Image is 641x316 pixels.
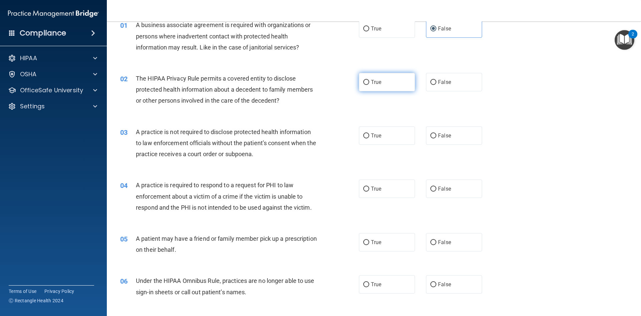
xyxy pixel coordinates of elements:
span: 01 [120,21,128,29]
span: 03 [120,128,128,136]
span: True [371,281,381,288]
span: True [371,79,381,85]
div: 2 [632,34,634,43]
span: 04 [120,182,128,190]
input: True [363,80,369,85]
input: False [430,282,436,287]
span: A practice is not required to disclose protected health information to law enforcement officials ... [136,128,316,157]
input: True [363,26,369,31]
h4: Compliance [20,28,66,38]
p: HIPAA [20,54,37,62]
p: Settings [20,102,45,110]
span: A patient may have a friend or family member pick up a prescription on their behalf. [136,235,317,253]
input: True [363,187,369,192]
a: Settings [8,102,97,110]
input: False [430,80,436,85]
span: Under the HIPAA Omnibus Rule, practices are no longer able to use sign-in sheets or call out pati... [136,277,314,295]
span: False [438,25,451,32]
span: False [438,132,451,139]
span: 05 [120,235,128,243]
input: False [430,240,436,245]
span: True [371,25,381,32]
a: OfficeSafe University [8,86,97,94]
img: PMB logo [8,7,99,20]
span: A business associate agreement is required with organizations or persons where inadvertent contac... [136,21,310,50]
input: True [363,282,369,287]
span: False [438,281,451,288]
input: True [363,133,369,138]
a: OSHA [8,70,97,78]
span: The HIPAA Privacy Rule permits a covered entity to disclose protected health information about a ... [136,75,313,104]
input: False [430,133,436,138]
span: False [438,239,451,245]
a: Privacy Policy [44,288,74,295]
span: 02 [120,75,128,83]
span: True [371,132,381,139]
a: HIPAA [8,54,97,62]
span: Ⓒ Rectangle Health 2024 [9,297,63,304]
span: False [438,186,451,192]
button: Open Resource Center, 2 new notifications [615,30,634,50]
p: OfficeSafe University [20,86,83,94]
input: False [430,26,436,31]
span: False [438,79,451,85]
span: A practice is required to respond to a request for PHI to law enforcement about a victim of a cri... [136,182,312,211]
a: Terms of Use [9,288,36,295]
span: 06 [120,277,128,285]
p: OSHA [20,70,37,78]
input: False [430,187,436,192]
input: True [363,240,369,245]
iframe: Drift Widget Chat Controller [608,270,633,295]
span: True [371,186,381,192]
span: True [371,239,381,245]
